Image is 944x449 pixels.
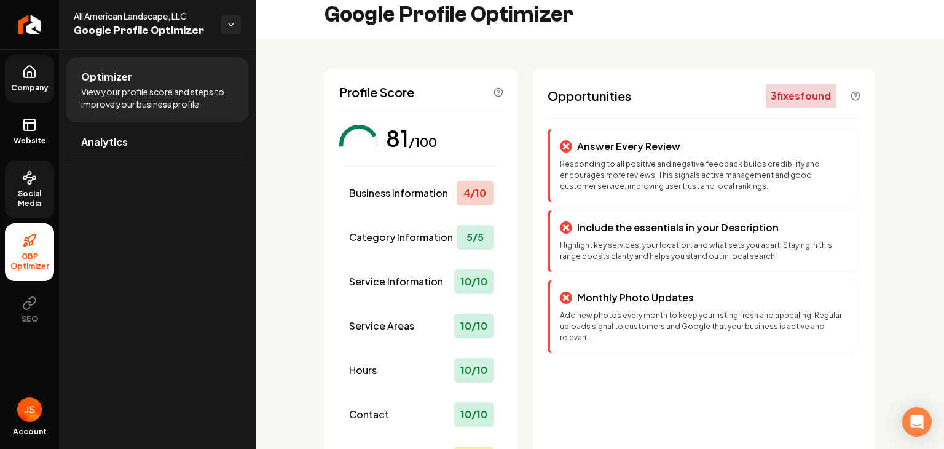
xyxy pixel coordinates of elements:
div: 4 / 10 [457,181,494,205]
div: 10 / 10 [454,358,494,383]
div: /100 [409,133,437,151]
div: Open Intercom Messenger [902,407,932,437]
span: Optimizer [81,70,132,84]
div: Include the essentials in your DescriptionHighlight key services, your location, and what sets yo... [548,210,858,272]
p: Responding to all positive and negative feedback builds credibility and encourages more reviews. ... [560,159,848,192]
div: 5 / 5 [457,225,494,250]
span: Opportunities [548,87,631,105]
span: Company [6,83,53,93]
span: Account [13,427,47,437]
span: Profile Score [339,84,414,101]
a: Company [5,55,54,103]
span: SEO [17,314,43,324]
span: Google Profile Optimizer [74,22,211,39]
div: 10 / 10 [454,402,494,427]
span: Analytics [81,135,128,149]
div: 81 [386,126,409,151]
div: 10 / 10 [454,269,494,294]
span: Contact [349,407,389,422]
div: 10 / 10 [454,314,494,338]
span: Hours [349,363,377,378]
button: SEO [5,286,54,334]
a: Social Media [5,161,54,218]
span: Business Information [349,186,448,201]
span: Website [9,136,51,146]
a: Website [5,108,54,156]
p: Include the essentials in your Description [577,220,779,235]
span: All American Landscape, LLC [74,10,211,22]
p: Monthly Photo Updates [577,290,694,305]
p: Highlight key services, your location, and what sets you apart. Staying in this range boosts clar... [560,240,848,262]
div: Answer Every ReviewResponding to all positive and negative feedback builds credibility and encour... [548,129,858,202]
span: Social Media [5,189,54,209]
p: Answer Every Review [577,139,680,154]
div: Monthly Photo UpdatesAdd new photos every month to keep your listing fresh and appealing. Regular... [548,280,858,354]
div: 3 fix es found [766,84,836,108]
span: Service Areas [349,319,414,333]
img: Josh Sharman [17,397,42,422]
p: Add new photos every month to keep your listing fresh and appealing. Regular uploads signal to cu... [560,310,848,343]
span: View your profile score and steps to improve your business profile [81,85,234,110]
span: Category Information [349,230,453,245]
button: Open user button [17,397,42,422]
span: Service Information [349,274,443,289]
a: Analytics [66,122,248,162]
span: GBP Optimizer [5,252,54,271]
h2: Google Profile Optimizer [324,2,573,27]
img: Rebolt Logo [18,15,41,34]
